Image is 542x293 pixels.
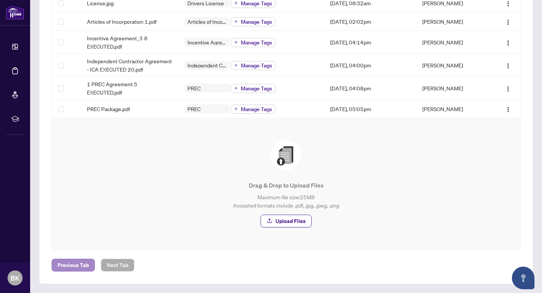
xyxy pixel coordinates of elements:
[512,267,534,289] button: Open asap
[58,259,89,271] span: Previous Tab
[416,54,489,77] td: [PERSON_NAME]
[505,19,511,25] img: Logo
[505,107,511,113] img: Logo
[231,105,276,114] button: Manage Tags
[241,1,272,6] span: Manage Tags
[276,215,306,227] span: Upload Files
[67,193,505,209] p: Maximum file size: 25 MB Accepted formats include .pdf, .jpg, .jpeg, .png
[324,54,416,77] td: [DATE], 04:00pm
[502,36,514,48] button: Logo
[416,31,489,54] td: [PERSON_NAME]
[241,63,272,68] span: Manage Tags
[416,77,489,100] td: [PERSON_NAME]
[502,103,514,115] button: Logo
[271,140,301,170] img: File Upload
[67,181,505,190] p: Drag & Drop to Upload Files
[324,77,416,100] td: [DATE], 04:08pm
[184,106,204,111] span: PREC
[502,82,514,94] button: Logo
[87,105,130,113] span: PREC Package.pdf
[184,63,230,68] span: Independent Contractor Agreement
[505,1,511,7] img: Logo
[324,31,416,54] td: [DATE], 04:14pm
[234,63,238,67] span: plus
[231,84,276,93] button: Manage Tags
[241,86,272,91] span: Manage Tags
[231,17,276,26] button: Manage Tags
[61,127,511,240] span: File UploadDrag & Drop to Upload FilesMaximum file size:25MBAccepted formats include .pdf, .jpg, ...
[234,40,238,44] span: plus
[241,19,272,24] span: Manage Tags
[101,259,134,272] button: Next Tab
[6,6,24,20] img: logo
[416,100,489,118] td: [PERSON_NAME]
[502,15,514,27] button: Logo
[505,63,511,69] img: Logo
[234,20,238,23] span: plus
[52,259,95,272] button: Previous Tab
[324,100,416,118] td: [DATE], 05:05pm
[241,107,272,112] span: Manage Tags
[241,40,272,45] span: Manage Tags
[502,59,514,71] button: Logo
[231,61,276,70] button: Manage Tags
[87,17,157,26] span: Articles of Incorporation 1.pdf
[234,86,238,90] span: plus
[87,57,172,73] span: Independent Contractor Agreement - ICA EXECUTED 20.pdf
[87,80,172,96] span: 1 PREC Agreement 5 EXECUTED.pdf
[184,85,204,91] span: PREC
[234,107,238,111] span: plus
[184,0,227,6] span: Drivers License
[234,1,238,5] span: plus
[231,38,276,47] button: Manage Tags
[260,215,312,227] button: Upload Files
[11,273,20,283] span: BK
[184,40,230,45] span: Incentive Agreement
[324,12,416,31] td: [DATE], 02:02pm
[87,34,172,50] span: Incentive Agreement_3 8 EXECUTED.pdf
[505,40,511,46] img: Logo
[416,12,489,31] td: [PERSON_NAME]
[184,19,230,24] span: Articles of Incorporation
[505,86,511,92] img: Logo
